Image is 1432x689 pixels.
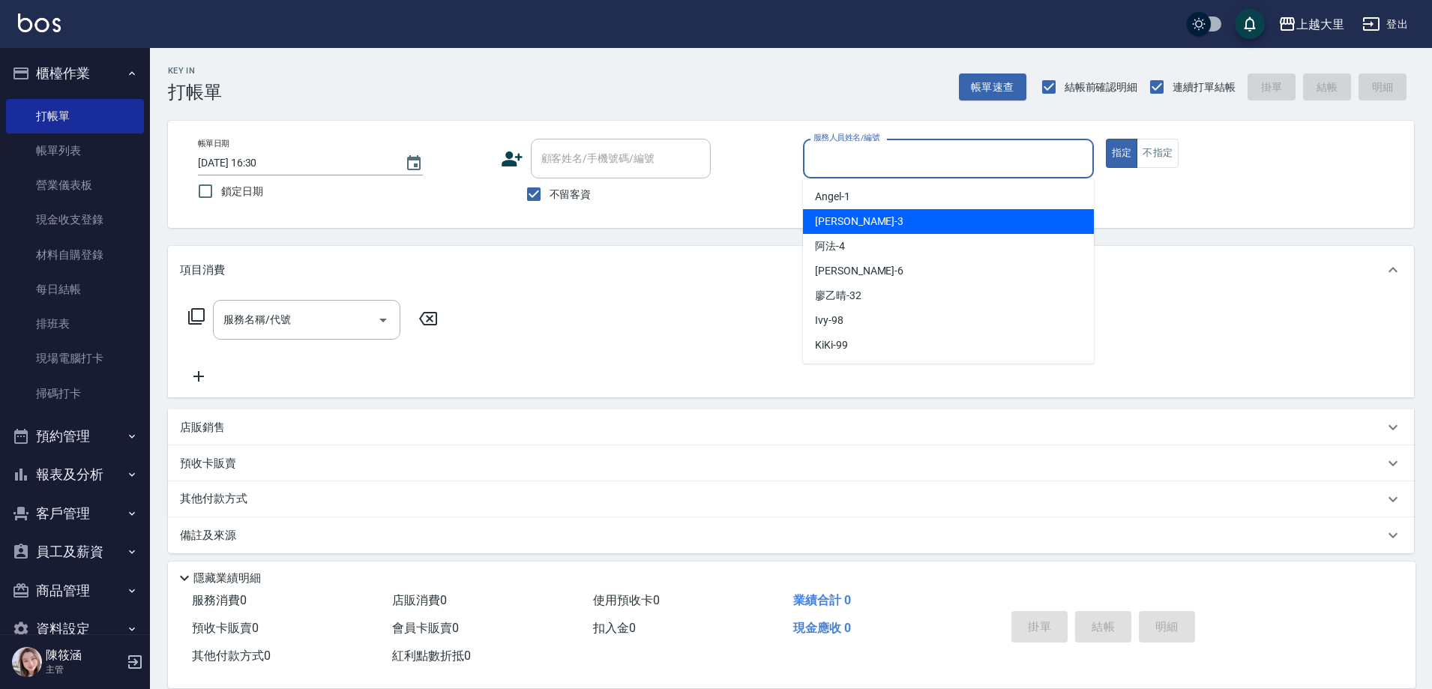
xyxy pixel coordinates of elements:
span: 阿法 -4 [815,238,845,254]
button: 上越大里 [1272,9,1350,40]
button: 帳單速查 [959,73,1026,101]
input: YYYY/MM/DD hh:mm [198,151,390,175]
label: 帳單日期 [198,138,229,149]
button: Open [371,308,395,332]
span: [PERSON_NAME] -3 [815,214,903,229]
span: 鎖定日期 [221,184,263,199]
a: 材料自購登錄 [6,238,144,272]
button: 預約管理 [6,417,144,456]
span: 使用預收卡 0 [593,593,660,607]
span: Ivy -98 [815,313,843,328]
button: 員工及薪資 [6,532,144,571]
img: Logo [18,13,61,32]
span: Angel -1 [815,189,850,205]
p: 其他付款方式 [180,491,255,508]
button: 商品管理 [6,571,144,610]
div: 預收卡販賣 [168,445,1414,481]
span: 結帳前確認明細 [1065,79,1138,95]
span: 服務消費 0 [192,593,247,607]
a: 帳單列表 [6,133,144,168]
div: 店販銷售 [168,409,1414,445]
span: KiKi -99 [815,337,848,353]
button: 指定 [1106,139,1138,168]
h2: Key In [168,66,222,76]
label: 服務人員姓名/編號 [813,132,879,143]
span: 不留客資 [550,187,592,202]
div: 其他付款方式 [168,481,1414,517]
p: 項目消費 [180,262,225,278]
h3: 打帳單 [168,82,222,103]
div: 備註及來源 [168,517,1414,553]
button: 登出 [1356,10,1414,38]
a: 打帳單 [6,99,144,133]
span: 紅利點數折抵 0 [392,649,471,663]
span: 其他付款方式 0 [192,649,271,663]
p: 店販銷售 [180,420,225,436]
a: 現場電腦打卡 [6,341,144,376]
span: 廖乙晴 -32 [815,288,861,304]
span: [PERSON_NAME] -6 [815,263,903,279]
a: 掃碼打卡 [6,376,144,411]
a: 現金收支登錄 [6,202,144,237]
button: save [1235,9,1265,39]
p: 預收卡販賣 [180,456,236,472]
a: 營業儀表板 [6,168,144,202]
button: 櫃檯作業 [6,54,144,93]
button: 資料設定 [6,610,144,649]
span: 扣入金 0 [593,621,636,635]
p: 備註及來源 [180,528,236,544]
div: 上越大里 [1296,15,1344,34]
span: 店販消費 0 [392,593,447,607]
a: 每日結帳 [6,272,144,307]
div: 項目消費 [168,246,1414,294]
button: 不指定 [1137,139,1179,168]
span: 業績合計 0 [793,593,851,607]
button: Choose date, selected date is 2025-08-14 [396,145,432,181]
button: 報表及分析 [6,455,144,494]
h5: 陳筱涵 [46,648,122,663]
span: 連續打單結帳 [1173,79,1236,95]
button: 客戶管理 [6,494,144,533]
span: 預收卡販賣 0 [192,621,259,635]
p: 隱藏業績明細 [193,571,261,586]
span: 會員卡販賣 0 [392,621,459,635]
p: 主管 [46,663,122,676]
img: Person [12,647,42,677]
a: 排班表 [6,307,144,341]
span: 現金應收 0 [793,621,851,635]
